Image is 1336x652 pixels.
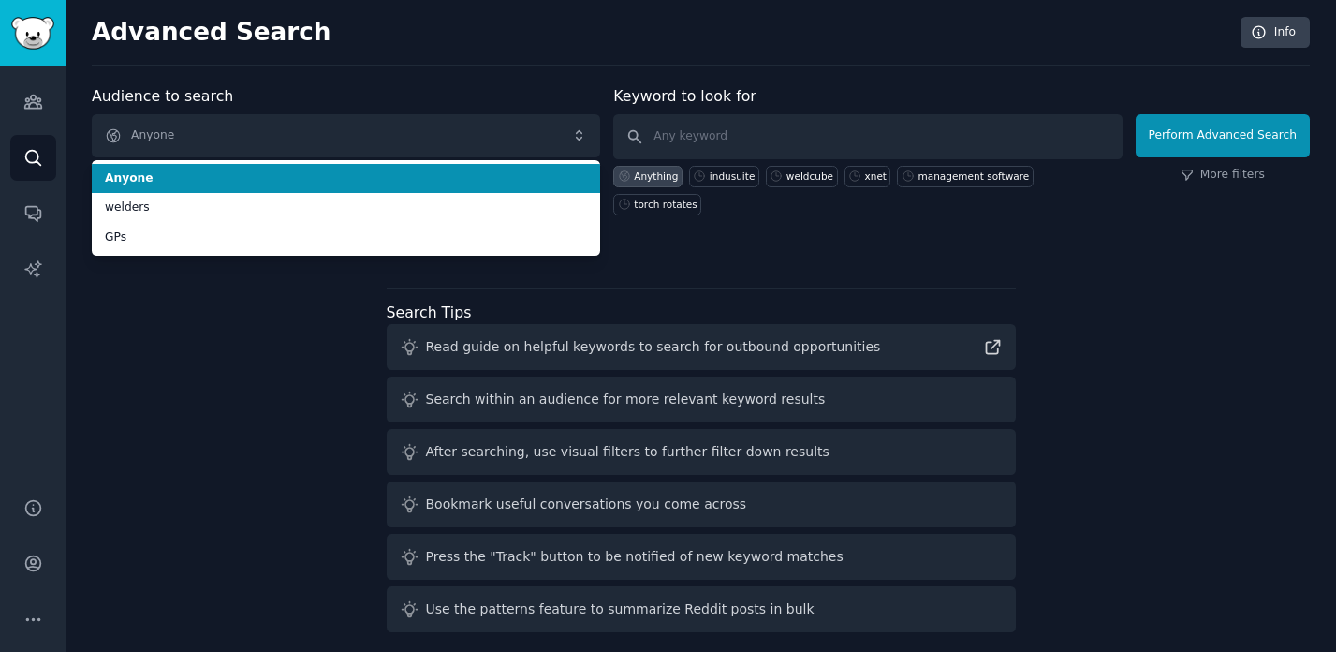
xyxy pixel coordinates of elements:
[710,170,756,183] div: indusuite
[918,170,1029,183] div: management software
[634,170,678,183] div: Anything
[426,390,826,409] div: Search within an audience for more relevant keyword results
[613,87,756,105] label: Keyword to look for
[1181,167,1265,184] a: More filters
[426,337,881,357] div: Read guide on helpful keywords to search for outbound opportunities
[634,198,697,211] div: torch rotates
[613,114,1122,159] input: Any keyword
[92,87,233,105] label: Audience to search
[426,442,829,462] div: After searching, use visual filters to further filter down results
[426,547,844,567] div: Press the "Track" button to be notified of new keyword matches
[92,114,600,157] button: Anyone
[1241,17,1310,49] a: Info
[105,230,587,246] span: GPs
[92,18,1230,48] h2: Advanced Search
[786,170,833,183] div: weldcube
[426,495,747,514] div: Bookmark useful conversations you come across
[1136,114,1310,157] button: Perform Advanced Search
[11,17,54,50] img: GummySearch logo
[426,600,815,619] div: Use the patterns feature to summarize Reddit posts in bulk
[865,170,887,183] div: xnet
[105,170,587,187] span: Anyone
[105,200,587,216] span: welders
[92,160,600,256] ul: Anyone
[387,304,472,321] label: Search Tips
